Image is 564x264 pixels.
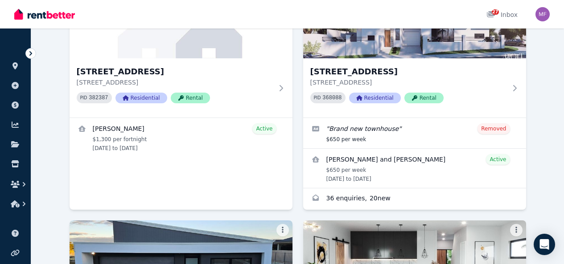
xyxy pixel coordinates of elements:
[303,188,526,210] a: Enquiries for 4A Alawa Ave, Modbury North
[115,93,167,103] span: Residential
[492,9,499,15] span: 27
[310,65,506,78] h3: [STREET_ADDRESS]
[535,7,550,21] img: Michael Farrugia
[510,224,523,236] button: More options
[310,78,506,87] p: [STREET_ADDRESS]
[89,95,108,101] code: 382387
[303,118,526,148] a: Edit listing: Brand new townhouse
[80,95,87,100] small: PID
[77,65,273,78] h3: [STREET_ADDRESS]
[77,78,273,87] p: [STREET_ADDRESS]
[314,95,321,100] small: PID
[70,118,292,157] a: View details for Brani Glamoclija
[171,93,210,103] span: Rental
[303,149,526,188] a: View details for Judith Jerono and Flavin Jepkoech
[349,93,401,103] span: Residential
[534,234,555,255] div: Open Intercom Messenger
[14,8,75,21] img: RentBetter
[404,93,444,103] span: Rental
[486,10,518,19] div: Inbox
[322,95,342,101] code: 368088
[276,224,289,236] button: More options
